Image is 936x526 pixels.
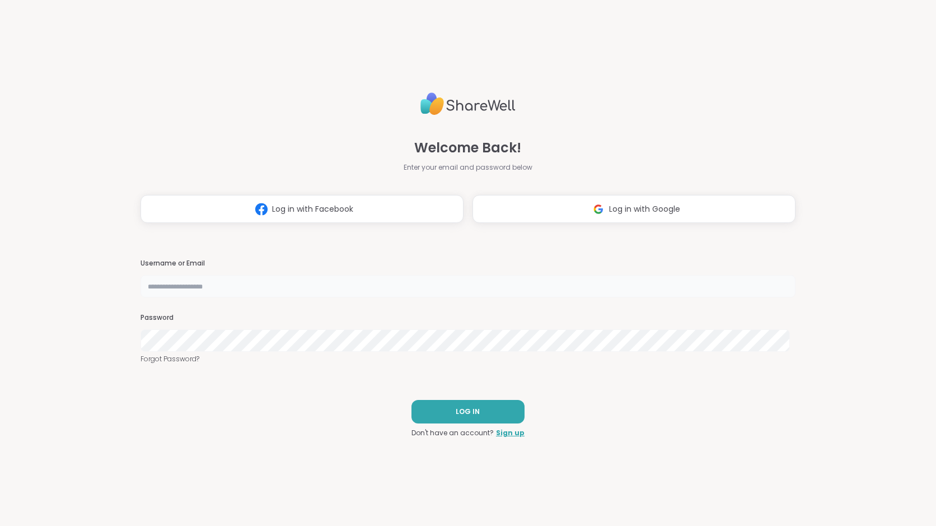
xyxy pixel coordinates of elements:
[251,199,272,220] img: ShareWell Logomark
[414,138,521,158] span: Welcome Back!
[472,195,795,223] button: Log in with Google
[141,354,795,364] a: Forgot Password?
[141,313,795,323] h3: Password
[141,259,795,268] h3: Username or Email
[404,162,532,173] span: Enter your email and password below
[272,203,353,215] span: Log in with Facebook
[411,428,494,438] span: Don't have an account?
[496,428,525,438] a: Sign up
[141,195,464,223] button: Log in with Facebook
[588,199,609,220] img: ShareWell Logomark
[456,407,480,417] span: LOG IN
[420,88,516,120] img: ShareWell Logo
[411,400,525,423] button: LOG IN
[609,203,680,215] span: Log in with Google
